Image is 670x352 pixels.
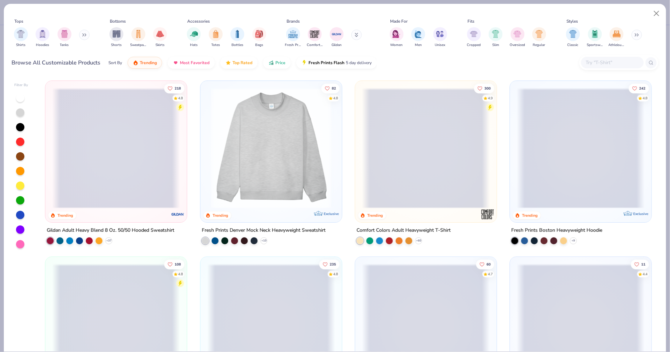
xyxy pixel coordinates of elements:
img: Bottles Image [234,30,241,38]
img: Sportswear Image [591,30,599,38]
div: Fresh Prints Denver Mock Neck Heavyweight Sweatshirt [202,226,326,235]
button: filter button [58,27,71,48]
div: 4.8 [333,272,338,277]
div: 4.8 [643,95,648,101]
img: Skirts Image [156,30,164,38]
img: Hoodies Image [39,30,46,38]
button: Like [321,83,339,93]
img: Gildan Image [332,29,342,39]
button: filter button [209,27,223,48]
span: Slim [492,43,499,48]
button: filter button [411,27,425,48]
button: filter button [307,27,323,48]
div: Fits [467,18,474,24]
span: Gildan [332,43,342,48]
span: Bags [255,43,263,48]
div: 4.8 [178,95,183,101]
div: Accessories [188,18,210,24]
span: Fresh Prints [285,43,301,48]
div: filter for Hoodies [36,27,50,48]
img: Comfort Colors Image [310,29,320,39]
img: Shorts Image [113,30,121,38]
span: Cropped [467,43,481,48]
div: filter for Athleisure [609,27,625,48]
div: filter for Skirts [153,27,167,48]
span: 242 [639,86,646,90]
button: filter button [285,27,301,48]
button: Trending [128,57,162,69]
span: 218 [175,86,181,90]
button: filter button [252,27,266,48]
button: Fresh Prints Flash5 day delivery [296,57,377,69]
span: Men [415,43,422,48]
button: filter button [532,27,546,48]
img: Oversized Image [513,30,521,38]
div: filter for Bottles [230,27,244,48]
div: filter for Tanks [58,27,71,48]
button: Like [319,260,339,269]
span: Women [390,43,403,48]
button: filter button [187,27,201,48]
img: Slim Image [492,30,500,38]
div: filter for Unisex [433,27,447,48]
span: Sweatpants [130,43,146,48]
button: Like [629,83,649,93]
div: filter for Women [390,27,404,48]
span: + 60 [416,239,421,243]
div: Browse All Customizable Products [12,59,101,67]
button: Close [650,7,663,20]
img: Shirts Image [17,30,25,38]
img: Totes Image [212,30,220,38]
span: Most Favorited [180,60,210,66]
span: Top Rated [233,60,252,66]
div: filter for Shorts [109,27,123,48]
span: 60 [487,263,491,266]
span: 82 [332,86,336,90]
span: Hoodies [36,43,49,48]
img: Comfort Colors logo [481,207,495,221]
div: filter for Hats [187,27,201,48]
img: Unisex Image [436,30,444,38]
div: filter for Oversized [510,27,525,48]
button: filter button [433,27,447,48]
button: filter button [609,27,625,48]
img: Classic Image [569,30,577,38]
div: filter for Totes [209,27,223,48]
img: flash.gif [302,60,307,66]
button: filter button [14,27,28,48]
img: Women Image [393,30,401,38]
span: Trending [140,60,157,66]
div: filter for Gildan [330,27,344,48]
div: filter for Men [411,27,425,48]
span: + 9 [572,239,575,243]
img: trending.gif [133,60,138,66]
img: Sweatpants Image [135,30,142,38]
img: Athleisure Image [613,30,621,38]
span: 235 [329,263,336,266]
div: filter for Shirts [14,27,28,48]
button: filter button [467,27,481,48]
button: filter button [510,27,525,48]
button: Like [164,260,184,269]
button: Most Favorited [168,57,215,69]
div: Bottoms [110,18,126,24]
div: filter for Bags [252,27,266,48]
img: Fresh Prints Image [288,29,298,39]
div: Fresh Prints Boston Heavyweight Hoodie [511,226,602,235]
span: Exclusive [324,212,339,216]
div: filter for Sportswear [587,27,603,48]
div: Made For [390,18,408,24]
span: Price [275,60,285,66]
button: Top Rated [220,57,258,69]
div: 4.7 [488,272,493,277]
button: filter button [390,27,404,48]
button: filter button [566,27,580,48]
button: Like [631,260,649,269]
img: Cropped Image [470,30,478,38]
span: Unisex [435,43,446,48]
span: Exclusive [633,212,648,216]
div: Sort By [108,60,122,66]
span: + 10 [261,239,266,243]
button: filter button [230,27,244,48]
span: Totes [211,43,220,48]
